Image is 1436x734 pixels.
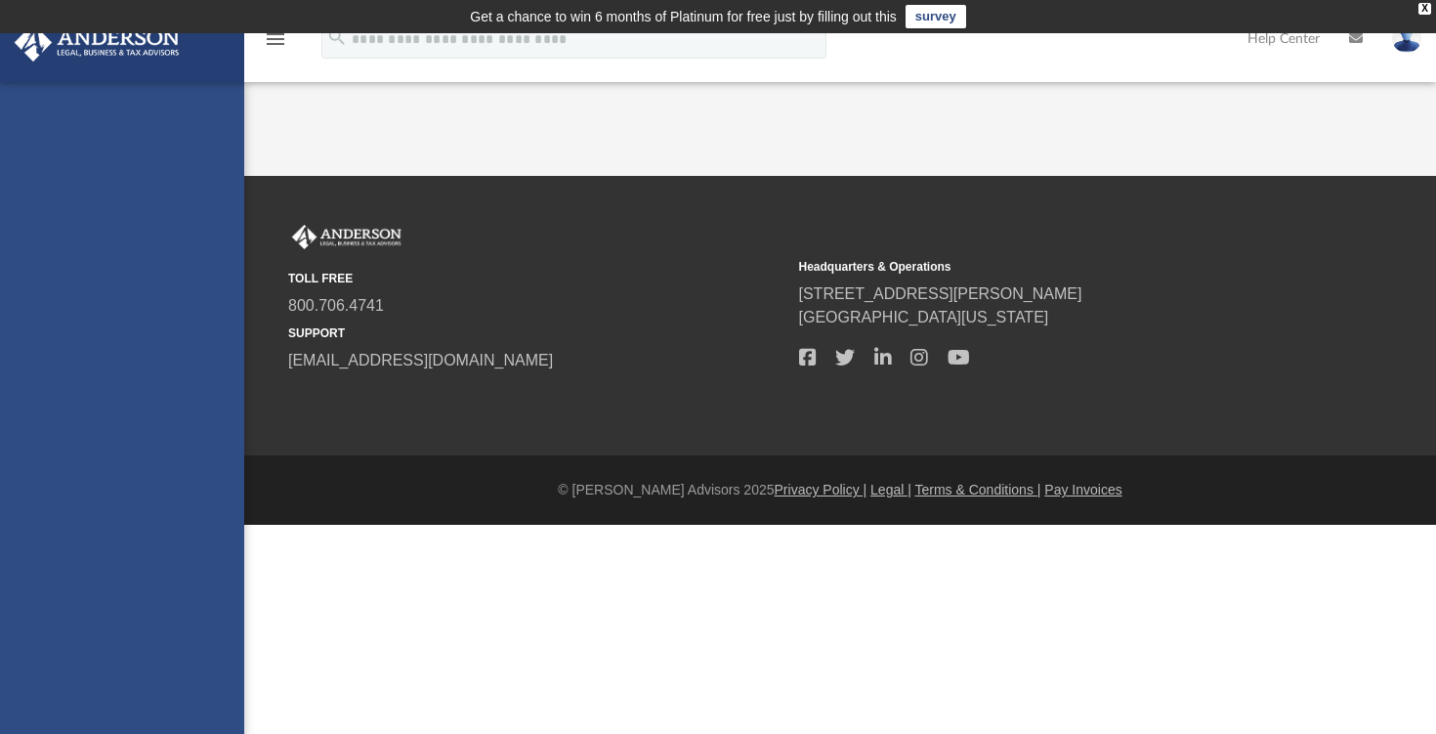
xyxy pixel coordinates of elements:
[264,27,287,51] i: menu
[775,482,867,497] a: Privacy Policy |
[244,480,1436,500] div: © [PERSON_NAME] Advisors 2025
[1418,3,1431,15] div: close
[326,26,348,48] i: search
[1044,482,1121,497] a: Pay Invoices
[799,285,1082,302] a: [STREET_ADDRESS][PERSON_NAME]
[288,225,405,250] img: Anderson Advisors Platinum Portal
[870,482,911,497] a: Legal |
[1392,24,1421,53] img: User Pic
[915,482,1041,497] a: Terms & Conditions |
[470,5,897,28] div: Get a chance to win 6 months of Platinum for free just by filling out this
[288,297,384,314] a: 800.706.4741
[288,324,785,342] small: SUPPORT
[288,352,553,368] a: [EMAIL_ADDRESS][DOMAIN_NAME]
[264,37,287,51] a: menu
[799,309,1049,325] a: [GEOGRAPHIC_DATA][US_STATE]
[906,5,966,28] a: survey
[799,258,1296,276] small: Headquarters & Operations
[9,23,186,62] img: Anderson Advisors Platinum Portal
[288,270,785,287] small: TOLL FREE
